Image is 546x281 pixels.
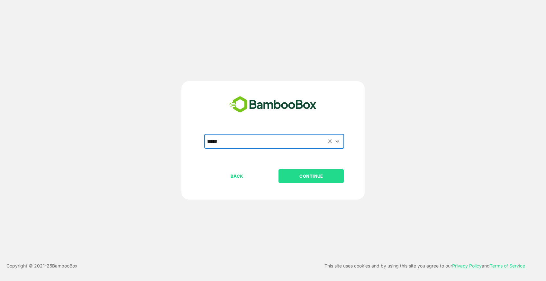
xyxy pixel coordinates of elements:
img: bamboobox [226,94,320,115]
button: BACK [204,169,269,183]
p: BACK [205,173,269,180]
a: Terms of Service [490,263,525,268]
a: Privacy Policy [452,263,482,268]
button: Clear [326,137,334,145]
p: CONTINUE [279,173,343,180]
button: Open [333,137,342,145]
p: Copyright © 2021- 25 BambooBox [6,262,77,270]
p: This site uses cookies and by using this site you agree to our and [324,262,525,270]
button: CONTINUE [278,169,344,183]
